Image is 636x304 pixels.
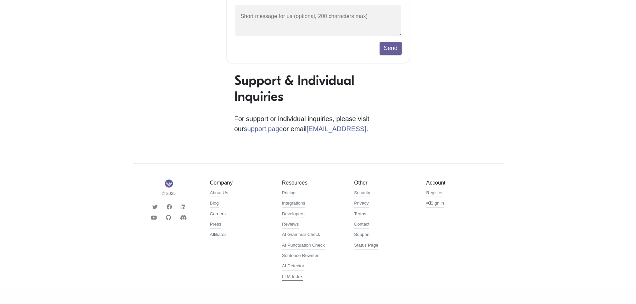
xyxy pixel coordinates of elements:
[354,190,370,198] a: Security
[426,180,488,186] h5: Account
[354,180,416,186] h5: Other
[354,231,370,239] a: Support
[210,231,227,239] a: Affiliates
[282,200,305,208] a: Integrations
[210,180,272,186] h5: Company
[282,242,325,250] a: AI Punctuation Check
[426,190,443,198] a: Register
[210,211,226,219] a: Careers
[354,211,366,219] a: Terms
[354,200,369,208] a: Privacy
[210,221,221,229] a: Press
[181,204,185,210] i: LinkedIn
[152,204,158,210] i: Twitter
[354,221,370,229] a: Contact
[282,190,296,198] a: Pricing
[282,221,299,229] a: Reviews
[138,190,200,197] small: © 2025
[234,114,402,134] p: For support or individual inquiries, please visit our or email .
[180,215,187,220] i: Discord
[282,252,319,260] a: Sentence Rewriter
[282,231,320,239] a: AI Grammar Check
[151,215,157,220] i: Youtube
[426,200,444,208] a: Sign in
[167,204,172,210] i: Facebook
[210,190,228,198] a: About Us
[380,42,401,54] button: Send
[210,200,219,208] a: Blog
[244,125,283,132] a: support page
[306,125,366,132] a: [EMAIL_ADDRESS]
[234,72,402,104] h1: Support & Individual Inquiries
[354,242,379,250] a: Status Page
[282,211,304,219] a: Developers
[282,263,304,271] a: AI Detector
[282,273,303,281] a: LLM Index
[282,180,344,186] h5: Resources
[165,180,173,188] img: Sapling Logo
[166,215,171,220] i: Github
